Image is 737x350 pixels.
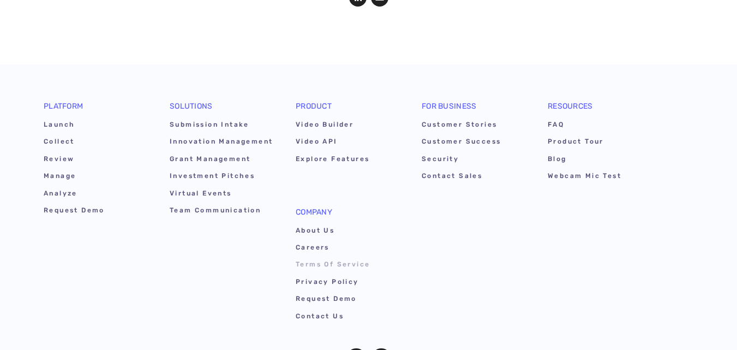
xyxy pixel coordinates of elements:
[296,275,400,292] a: Privacy Policy
[296,103,400,118] div: Product
[548,118,652,135] a: FAQ
[44,135,148,152] a: Collect
[296,258,400,275] a: Terms of Service
[296,118,400,135] a: Video Builder
[170,118,274,135] a: Submission Intake
[170,103,274,118] div: Solutions
[422,118,526,135] a: Customer Stories
[170,135,274,152] a: Innovation Management
[548,135,652,152] a: Product Tour
[44,187,148,204] a: Analyze
[548,152,652,169] a: Blog
[296,224,400,241] a: About Us
[296,152,400,169] a: Explore Features
[170,204,274,221] a: Team Communication
[296,209,400,224] div: Company
[548,169,652,186] a: Webcam Mic Test
[422,103,526,118] div: For Business
[296,241,400,258] a: Careers
[170,152,274,169] a: Grant Management
[296,135,400,152] a: Video API
[422,135,526,152] a: Customer Success
[44,204,148,221] a: Request Demo
[548,103,652,118] div: Resources
[422,169,526,186] a: Contact Sales
[170,169,274,186] a: Investment Pitches
[296,292,400,309] a: Request Demo
[296,310,400,327] a: Contact Us
[44,103,148,118] div: Platform
[44,152,148,169] a: Review
[44,118,148,135] a: Launch
[44,169,148,186] a: Manage
[170,187,274,204] a: Virtual Events
[422,152,526,169] a: Security
[682,298,737,350] iframe: Chat Widget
